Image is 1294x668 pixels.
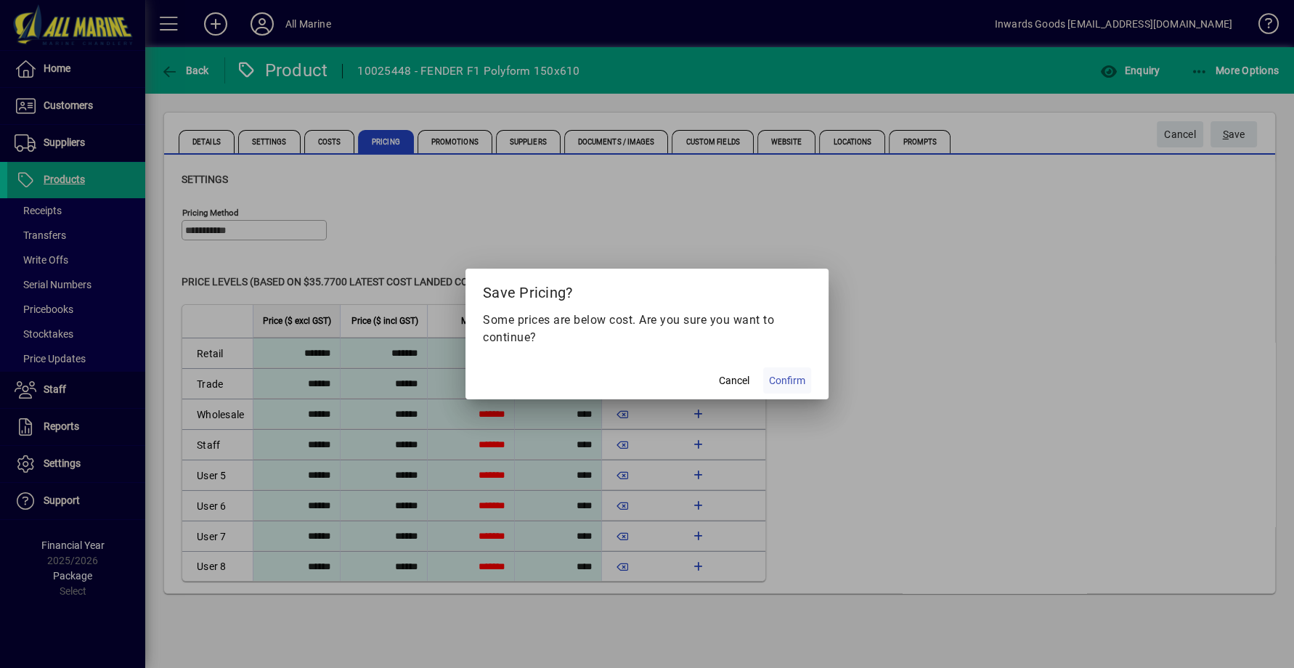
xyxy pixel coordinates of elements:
[465,269,829,311] h2: Save Pricing?
[719,373,749,388] span: Cancel
[711,367,757,394] button: Cancel
[769,373,805,388] span: Confirm
[763,367,811,394] button: Confirm
[483,311,811,346] p: Some prices are below cost. Are you sure you want to continue?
